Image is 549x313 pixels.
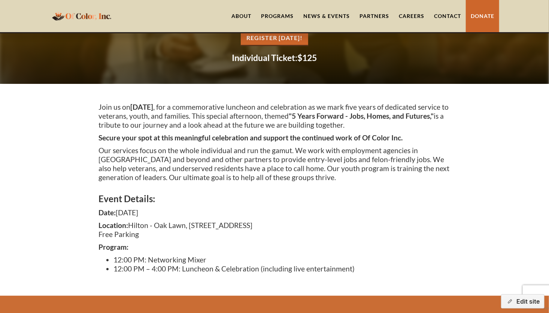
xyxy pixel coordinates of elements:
p: [DATE] [98,208,451,217]
p: Hilton - Oak Lawn, [STREET_ADDRESS] Free Parking [98,221,451,239]
strong: [DATE] [130,103,153,111]
button: Edit site [501,294,545,309]
p: Our services focus on the whole individual and run the gamut. We work with employment agencies in... [98,146,451,182]
li: 12:00 PM: Networking Mixer [113,255,451,264]
strong: Date: [98,208,116,217]
strong: "5 Years Forward - Jobs, Homes, and Futures," [289,112,434,120]
a: home [50,7,113,25]
div: Programs [261,12,294,20]
h2: $125 [98,54,451,62]
p: Join us on , for a commemorative luncheon and celebration as we mark five years of dedicated serv... [98,103,451,130]
li: 12:00 PM – 4:00 PM: Luncheon & Celebration (including live entertainment) [113,264,451,273]
strong: Event Details: [98,193,155,204]
strong: Individual Ticket: [232,52,298,63]
strong: Location: [98,221,128,230]
strong: Secure your spot at this meaningful celebration and support the continued work of Of Color Inc. [98,133,403,142]
a: REgister [DATE]! [241,31,308,46]
strong: Program: [98,243,128,251]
